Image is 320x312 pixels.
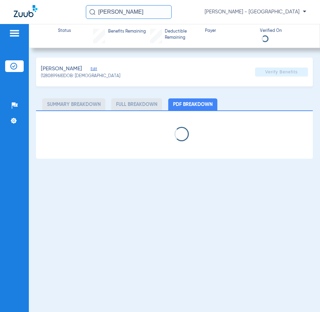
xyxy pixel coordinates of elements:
[86,5,172,19] input: Search for patients
[14,5,37,17] img: Zuub Logo
[89,9,95,15] img: Search Icon
[111,98,162,110] li: Full Breakdown
[9,29,20,37] img: hamburger-icon
[260,28,309,34] span: Verified On
[108,29,146,35] span: Benefits Remaining
[205,28,254,34] span: Payer
[165,29,199,41] span: Deductible Remaining
[91,67,97,73] span: Edit
[58,28,71,34] span: Status
[42,98,105,110] li: Summary Breakdown
[41,65,82,73] span: [PERSON_NAME]
[205,9,306,15] span: [PERSON_NAME] - [GEOGRAPHIC_DATA]
[168,98,217,110] li: PDF Breakdown
[286,279,320,312] iframe: Chat Widget
[41,73,120,80] span: (128089968) DOB: [DEMOGRAPHIC_DATA]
